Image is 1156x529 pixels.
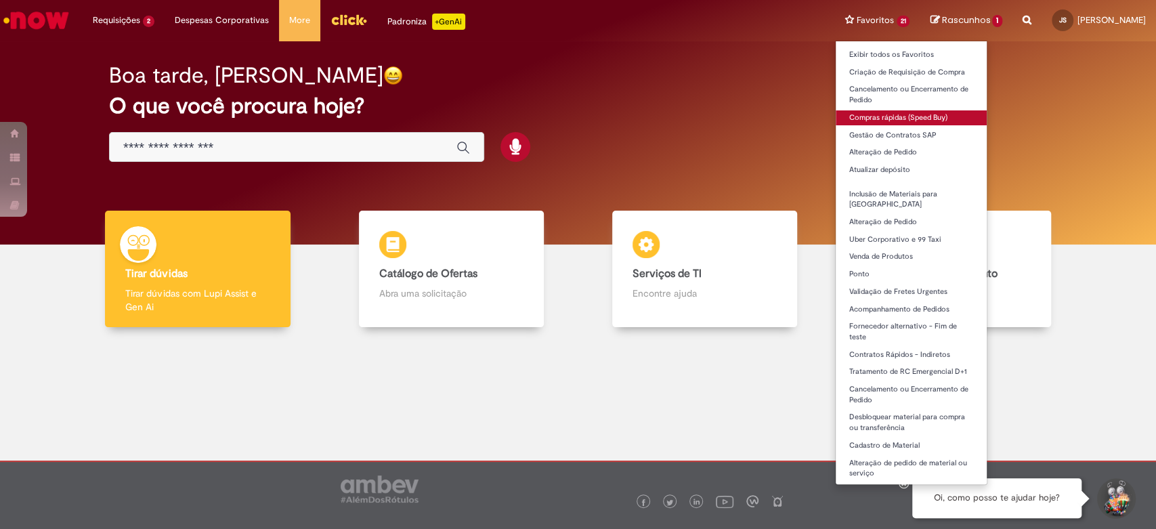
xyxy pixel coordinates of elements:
a: Desbloquear material para compra ou transferência [836,410,987,435]
a: Criação de Requisição de Compra [836,65,987,80]
p: Encontre ajuda [633,287,777,300]
ul: Favoritos [835,41,988,485]
a: Inclusão de Materiais para [GEOGRAPHIC_DATA] [836,187,987,212]
a: Tirar dúvidas Tirar dúvidas com Lupi Assist e Gen Ai [71,211,324,328]
img: logo_footer_youtube.png [716,492,733,510]
a: Validação de Fretes Urgentes [836,284,987,299]
a: Alteração de Pedido [836,145,987,160]
a: Alteração de pedido de material ou serviço [836,456,987,481]
b: Serviços de TI [633,267,702,280]
a: Ponto [836,267,987,282]
a: Venda de Produtos [836,249,987,264]
a: Cadastro de Material [836,438,987,453]
img: logo_footer_facebook.png [640,499,647,506]
img: ServiceNow [1,7,71,34]
span: 21 [897,16,910,27]
a: Base de Conhecimento Consulte e aprenda [832,211,1085,328]
img: happy-face.png [383,66,403,85]
span: Despesas Corporativas [175,14,269,27]
img: logo_footer_linkedin.png [693,499,700,507]
a: Atualizar depósito [836,163,987,177]
p: Tirar dúvidas com Lupi Assist e Gen Ai [125,287,270,314]
a: Cancelamento ou Encerramento de Pedido [836,82,987,107]
h2: Boa tarde, [PERSON_NAME] [109,64,383,87]
a: Serviços de TI Encontre ajuda [578,211,832,328]
a: Compras rápidas (Speed Buy) [836,110,987,125]
a: Cancelamento ou Encerramento de Pedido [836,382,987,407]
img: logo_footer_ambev_rotulo_gray.png [341,475,419,503]
a: Fornecedor alternativo - Fim de teste [836,319,987,344]
span: Requisições [93,14,140,27]
a: Rascunhos [930,14,1002,27]
a: Catálogo de Ofertas Abra uma solicitação [324,211,578,328]
p: Abra uma solicitação [379,287,523,300]
img: click_logo_yellow_360x200.png [330,9,367,30]
img: logo_footer_workplace.png [746,495,758,507]
div: Oi, como posso te ajudar hoje? [912,478,1082,518]
a: Contratos Rápidos - Indiretos [836,347,987,362]
span: More [289,14,310,27]
p: +GenAi [432,14,465,30]
h2: O que você procura hoje? [109,94,1047,118]
a: Gestão de Contratos SAP [836,128,987,143]
span: Favoritos [857,14,894,27]
a: Alteração de Pedido [836,215,987,230]
img: logo_footer_twitter.png [666,499,673,506]
img: logo_footer_naosei.png [771,495,784,507]
span: 2 [143,16,154,27]
span: 1 [992,15,1002,27]
b: Catálogo de Ofertas [379,267,477,280]
span: JS [1059,16,1067,24]
div: Padroniza [387,14,465,30]
span: Rascunhos [941,14,990,26]
a: Acompanhamento de Pedidos [836,302,987,317]
b: Tirar dúvidas [125,267,187,280]
a: Exibir todos os Favoritos [836,47,987,62]
span: [PERSON_NAME] [1077,14,1146,26]
a: Tratamento de RC Emergencial D+1 [836,364,987,379]
button: Iniciar Conversa de Suporte [1095,478,1136,519]
a: Uber Corporativo e 99 Taxi [836,232,987,247]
